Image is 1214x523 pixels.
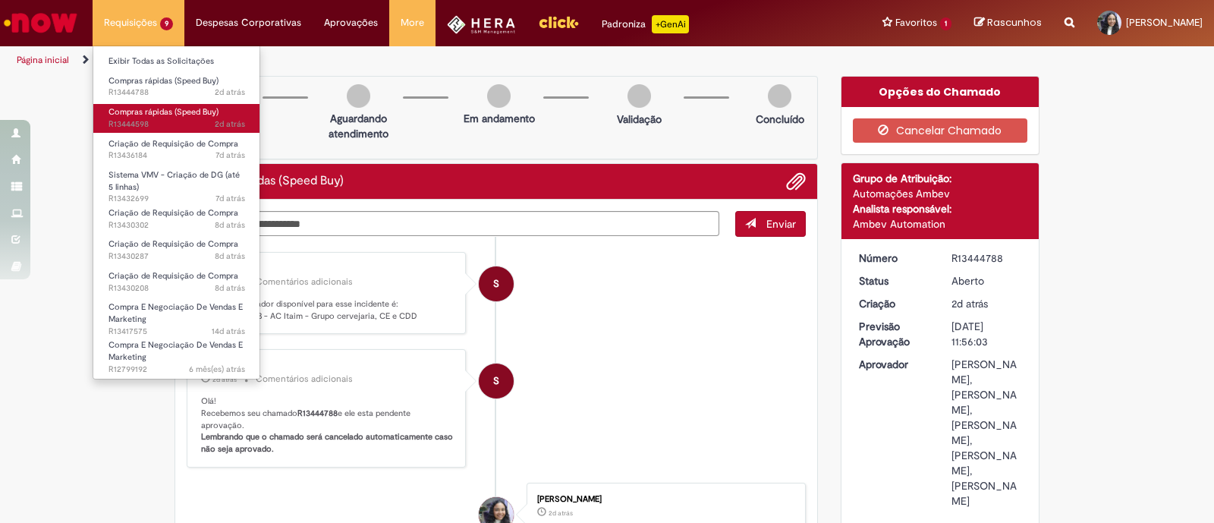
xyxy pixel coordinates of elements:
[951,273,1022,288] div: Aberto
[848,357,941,372] dt: Aprovador
[109,193,245,205] span: R13432699
[93,136,260,164] a: Aberto R13436184 : Criação de Requisição de Compra
[848,273,941,288] dt: Status
[215,118,245,130] time: 25/08/2025 14:29:48
[951,357,1022,509] div: [PERSON_NAME], [PERSON_NAME], [PERSON_NAME], [PERSON_NAME], [PERSON_NAME]
[215,150,245,161] span: 7d atrás
[212,375,237,384] time: 25/08/2025 14:56:16
[201,395,454,455] p: Olá! Recebemos seu chamado e ele esta pendente aprovação.
[212,375,237,384] span: 2d atrás
[537,495,790,504] div: [PERSON_NAME]
[109,339,243,363] span: Compra E Negociação De Vendas E Marketing
[549,509,573,518] time: 25/08/2025 14:55:57
[104,15,157,30] span: Requisições
[974,16,1042,30] a: Rascunhos
[93,205,260,233] a: Aberto R13430302 : Criação de Requisição de Compra
[951,250,1022,266] div: R13444788
[215,219,245,231] time: 19/08/2025 18:04:04
[93,236,260,264] a: Aberto R13430287 : Criação de Requisição de Compra
[215,250,245,262] time: 19/08/2025 18:00:47
[853,118,1028,143] button: Cancelar Chamado
[215,87,245,98] span: 2d atrás
[93,73,260,101] a: Aberto R13444788 : Compras rápidas (Speed Buy)
[2,8,80,38] img: ServiceNow
[196,15,301,30] span: Despesas Corporativas
[17,54,69,66] a: Página inicial
[187,211,719,237] textarea: Digite sua mensagem aqui...
[109,238,238,250] span: Criação de Requisição de Compra
[493,363,499,399] span: S
[735,211,806,237] button: Enviar
[109,301,243,325] span: Compra E Negociação De Vendas E Marketing
[109,87,245,99] span: R13444788
[256,373,353,386] small: Comentários adicionais
[189,364,245,375] span: 6 mês(es) atrás
[322,111,395,141] p: Aguardando atendimento
[479,266,514,301] div: System
[109,270,238,282] span: Criação de Requisição de Compra
[109,118,245,131] span: R13444598
[215,219,245,231] span: 8d atrás
[297,408,338,419] b: R13444788
[1126,16,1203,29] span: [PERSON_NAME]
[848,296,941,311] dt: Criação
[93,299,260,332] a: Aberto R13417575 : Compra E Negociação De Vendas E Marketing
[768,84,791,108] img: img-circle-grey.png
[464,111,535,126] p: Em andamento
[940,17,951,30] span: 1
[212,326,245,337] span: 14d atrás
[786,172,806,191] button: Adicionar anexos
[109,282,245,295] span: R13430208
[109,326,245,338] span: R13417575
[987,15,1042,30] span: Rascunhos
[347,84,370,108] img: img-circle-grey.png
[201,361,454,370] div: Sistema
[109,150,245,162] span: R13436184
[109,106,219,118] span: Compras rápidas (Speed Buy)
[109,169,240,193] span: Sistema VMV - Criação de DG (até 5 linhas)
[538,11,579,33] img: click_logo_yellow_360x200.png
[848,250,941,266] dt: Número
[109,364,245,376] span: R12799192
[853,171,1028,186] div: Grupo de Atribuição:
[201,264,454,273] div: Sistema
[109,219,245,232] span: R13430302
[215,118,245,130] span: 2d atrás
[160,17,173,30] span: 9
[109,250,245,263] span: R13430287
[93,268,260,296] a: Aberto R13430208 : Criação de Requisição de Compra
[602,15,689,33] div: Padroniza
[93,46,260,380] ul: Requisições
[215,250,245,262] span: 8d atrás
[93,53,260,70] a: Exibir Todas as Solicitações
[212,326,245,337] time: 14/08/2025 13:10:48
[215,193,245,204] span: 7d atrás
[201,298,454,322] p: O grupo aprovador disponível para esse incidente é: Aprovadores SB - AC Itaim - Grupo cervejaria,...
[215,282,245,294] time: 19/08/2025 17:46:49
[951,296,1022,311] div: 25/08/2025 14:56:03
[215,193,245,204] time: 20/08/2025 14:27:48
[109,207,238,219] span: Criação de Requisição de Compra
[853,216,1028,232] div: Ambev Automation
[487,84,511,108] img: img-circle-grey.png
[951,319,1022,349] div: [DATE] 11:56:03
[187,175,344,188] h2: Compras rápidas (Speed Buy) Histórico de tíquete
[324,15,378,30] span: Aprovações
[447,15,516,34] img: HeraLogo.png
[756,112,804,127] p: Concluído
[109,138,238,150] span: Criação de Requisição de Compra
[256,276,353,288] small: Comentários adicionais
[93,337,260,370] a: Aberto R12799192 : Compra E Negociação De Vendas E Marketing
[201,431,455,455] b: Lembrando que o chamado será cancelado automaticamente caso não seja aprovado.
[853,201,1028,216] div: Analista responsável:
[493,266,499,302] span: S
[479,364,514,399] div: System
[93,167,260,200] a: Aberto R13432699 : Sistema VMV - Criação de DG (até 5 linhas)
[93,104,260,132] a: Aberto R13444598 : Compras rápidas (Speed Buy)
[951,297,988,310] span: 2d atrás
[853,186,1028,201] div: Automações Ambev
[627,84,651,108] img: img-circle-grey.png
[841,77,1039,107] div: Opções do Chamado
[652,15,689,33] p: +GenAi
[848,319,941,349] dt: Previsão Aprovação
